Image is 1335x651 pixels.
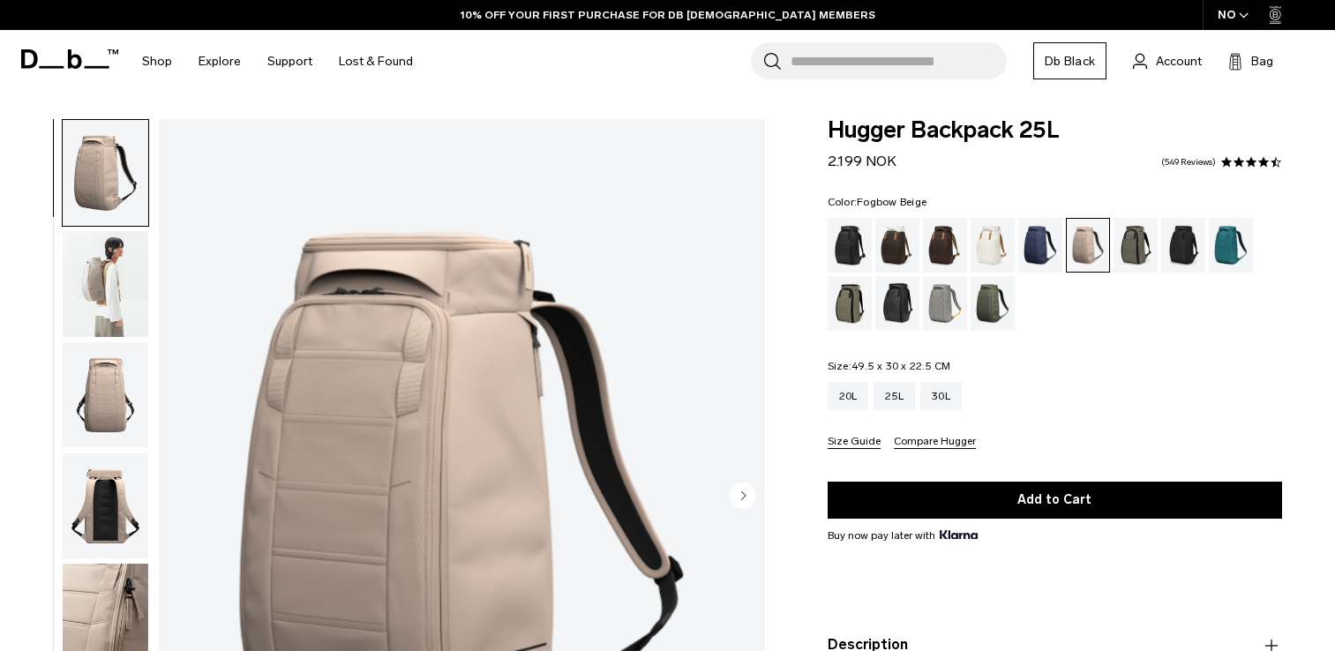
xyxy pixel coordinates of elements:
[828,218,872,273] a: Black Out
[199,30,241,93] a: Explore
[63,342,148,448] img: Hugger Backpack 25L Fogbow Beige
[971,276,1015,331] a: Moss Green
[828,528,978,543] span: Buy now pay later with
[62,341,149,449] button: Hugger Backpack 25L Fogbow Beige
[142,30,172,93] a: Shop
[1033,42,1106,79] a: Db Black
[62,119,149,227] button: Hugger Backpack 25L Fogbow Beige
[62,452,149,559] button: Hugger Backpack 25L Fogbow Beige
[129,30,426,93] nav: Main Navigation
[339,30,413,93] a: Lost & Found
[920,382,962,410] a: 30L
[875,218,919,273] a: Cappuccino
[923,218,967,273] a: Espresso
[875,276,919,331] a: Reflective Black
[1066,218,1110,273] a: Fogbow Beige
[461,7,875,23] a: 10% OFF YOUR FIRST PURCHASE FOR DB [DEMOGRAPHIC_DATA] MEMBERS
[1251,52,1273,71] span: Bag
[63,453,148,558] img: Hugger Backpack 25L Fogbow Beige
[828,482,1282,519] button: Add to Cart
[1161,158,1216,167] a: 549 reviews
[1209,218,1253,273] a: Midnight Teal
[923,276,967,331] a: Sand Grey
[1161,218,1205,273] a: Charcoal Grey
[828,197,927,207] legend: Color:
[730,482,756,512] button: Next slide
[1228,50,1273,71] button: Bag
[971,218,1015,273] a: Oatmilk
[940,530,978,539] img: {"height" => 20, "alt" => "Klarna"}
[828,153,896,169] span: 2.199 NOK
[828,119,1282,142] span: Hugger Backpack 25L
[267,30,312,93] a: Support
[1018,218,1062,273] a: Blue Hour
[63,231,148,337] img: Hugger Backpack 25L Fogbow Beige
[894,436,976,449] button: Compare Hugger
[857,196,926,208] span: Fogbow Beige
[828,361,951,371] legend: Size:
[828,436,881,449] button: Size Guide
[874,382,915,410] a: 25L
[828,276,872,331] a: Mash Green
[62,230,149,338] button: Hugger Backpack 25L Fogbow Beige
[1156,52,1202,71] span: Account
[828,382,869,410] a: 20L
[1114,218,1158,273] a: Forest Green
[851,360,951,372] span: 49.5 x 30 x 22.5 CM
[1133,50,1202,71] a: Account
[63,120,148,226] img: Hugger Backpack 25L Fogbow Beige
